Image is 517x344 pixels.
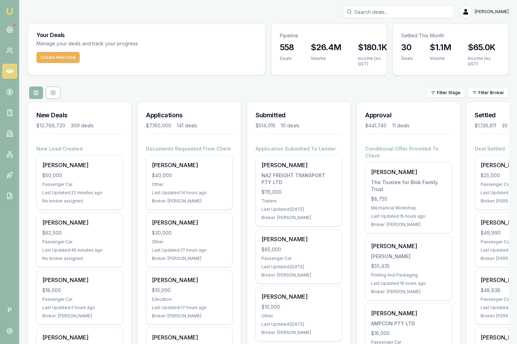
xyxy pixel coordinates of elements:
[152,287,227,294] div: $10,000
[468,88,509,98] button: Filter Broker
[42,305,117,310] div: Last Updated: 2 hours ago
[36,122,65,129] div: $13,766,720
[146,145,233,152] h4: Documents Requested From Client
[36,40,214,48] p: Manage your deals and track your progress.
[371,263,446,270] div: $55,435
[152,333,227,342] div: [PERSON_NAME]
[261,292,336,301] div: [PERSON_NAME]
[146,122,171,129] div: $7,160,000
[42,256,117,261] div: No broker assigned
[311,42,341,53] h3: $26.4M
[152,256,227,261] div: Broker: [PERSON_NAME]
[401,42,413,53] h3: 30
[261,161,336,169] div: [PERSON_NAME]
[468,42,500,53] h3: $65.0K
[2,302,17,318] span: P
[42,297,117,302] div: Passenger Car
[42,276,117,284] div: [PERSON_NAME]
[261,246,336,253] div: $65,000
[371,320,446,327] div: AMPCON PTY LTD
[152,198,227,204] div: Broker: [PERSON_NAME]
[42,172,117,179] div: $50,000
[36,145,123,152] h4: New Lead Created
[261,198,336,204] div: Trailers
[437,90,460,96] span: Filter Stage
[358,56,387,67] div: Income (ex. GST)
[281,122,300,129] div: 10 deals
[371,330,446,337] div: $18,000
[358,42,387,53] h3: $180.1K
[36,52,80,63] button: Create New Deal
[430,42,451,53] h3: $1.1M
[280,32,379,39] p: Pipeline
[365,145,452,159] h4: Conditional Offer Provided To Client
[42,190,117,196] div: Last Updated: 22 minutes ago
[152,247,227,253] div: Last Updated: 17 hours ago
[42,247,117,253] div: Last Updated: 45 minutes ago
[42,229,117,236] div: $62,500
[146,110,233,120] h3: Applications
[36,110,123,120] h3: New Deals
[152,305,227,310] div: Last Updated: 17 hours ago
[280,42,294,53] h3: 558
[152,218,227,227] div: [PERSON_NAME]
[152,182,227,187] div: Other
[261,189,336,196] div: $115,000
[468,56,500,67] div: Income (ex. GST)
[371,196,446,202] div: $8,755
[479,90,504,96] span: Filter Broker
[371,214,446,219] div: Last Updated: 15 hours ago
[365,122,387,129] div: $441,740
[42,161,117,169] div: [PERSON_NAME]
[152,239,227,245] div: Other
[365,110,452,120] h3: Approval
[261,330,336,335] div: Broker: [PERSON_NAME]
[401,32,500,39] p: Settled This Month
[152,297,227,302] div: Education
[371,289,446,295] div: Broker: [PERSON_NAME]
[371,309,446,317] div: [PERSON_NAME]
[42,333,117,342] div: [PERSON_NAME]
[71,122,94,129] div: 309 deals
[42,287,117,294] div: $18,000
[343,6,454,18] input: Search deals
[261,272,336,278] div: Broker: [PERSON_NAME]
[475,122,496,129] div: $1,136,811
[256,110,342,120] h3: Submitted
[152,190,227,196] div: Last Updated: 14 hours ago
[261,215,336,220] div: Broker: [PERSON_NAME]
[392,122,410,129] div: 11 deals
[371,272,446,278] div: Printing And Packaging
[256,122,275,129] div: $514,015
[371,205,446,211] div: Mechanical Workshop
[42,198,117,204] div: No broker assigned
[36,32,257,38] h3: Your Deals
[261,256,336,261] div: Passenger Car
[371,222,446,227] div: Broker: [PERSON_NAME]
[152,172,227,179] div: $40,000
[261,207,336,212] div: Last Updated: [DATE]
[42,239,117,245] div: Passenger Car
[371,168,446,176] div: [PERSON_NAME]
[42,313,117,319] div: Broker: [PERSON_NAME]
[42,182,117,187] div: Passenger Car
[401,56,413,61] div: Deals
[177,122,197,129] div: 141 deals
[261,304,336,310] div: $10,000
[475,9,509,15] span: [PERSON_NAME]
[371,242,446,250] div: [PERSON_NAME]
[261,172,336,186] div: NAZ FREIGHT TRANSPORT PTY LTD
[42,218,117,227] div: [PERSON_NAME]
[152,229,227,236] div: $30,000
[371,281,446,286] div: Last Updated: 16 hours ago
[152,161,227,169] div: [PERSON_NAME]
[261,322,336,327] div: Last Updated: [DATE]
[261,264,336,270] div: Last Updated: [DATE]
[311,56,341,61] div: Volume
[152,276,227,284] div: [PERSON_NAME]
[371,253,446,260] div: [PERSON_NAME]
[256,145,342,152] h4: Application Submitted To Lender
[426,88,465,98] button: Filter Stage
[6,7,14,15] img: emu-icon-u.png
